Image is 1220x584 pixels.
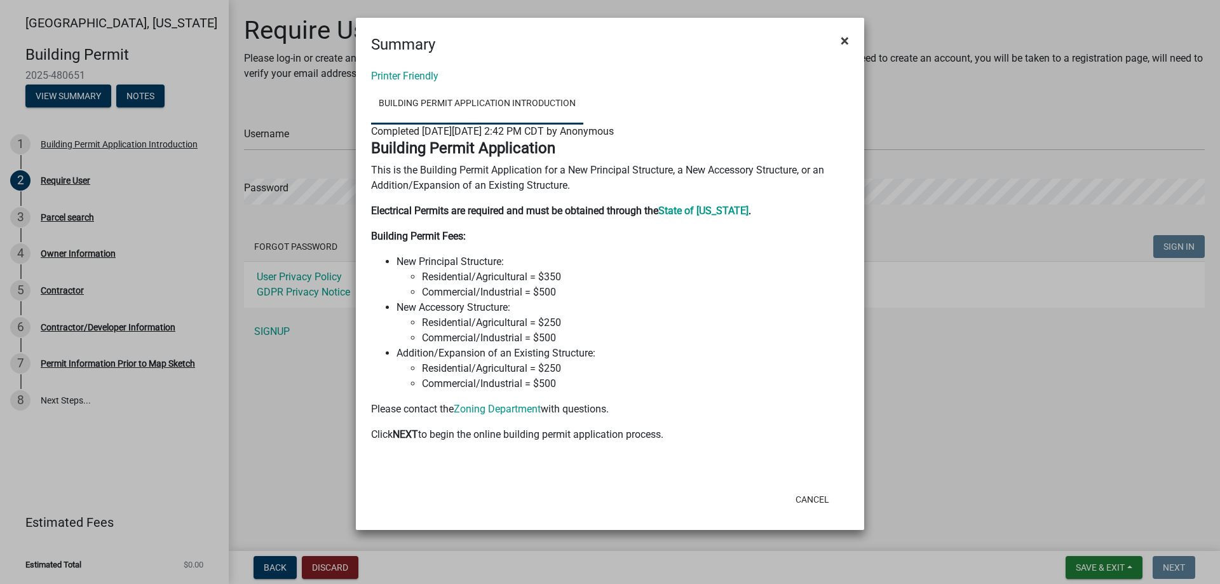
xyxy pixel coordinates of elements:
a: Zoning Department [454,403,541,415]
a: State of [US_STATE] [658,205,749,217]
li: Residential/Agricultural = $350 [422,269,849,285]
h4: Summary [371,33,435,56]
span: Completed [DATE][DATE] 2:42 PM CDT by Anonymous [371,125,614,137]
a: Building Permit Application Introduction [371,84,583,125]
li: Addition/Expansion of an Existing Structure: [396,346,849,391]
span: × [841,32,849,50]
p: This is the Building Permit Application for a New Principal Structure, a New Accessory Structure,... [371,163,849,193]
strong: Building Permit Application [371,139,555,157]
li: Residential/Agricultural = $250 [422,315,849,330]
strong: Building Permit Fees: [371,230,466,242]
p: Please contact the with questions. [371,402,849,417]
button: Close [830,23,859,58]
strong: NEXT [393,428,418,440]
p: Click to begin the online building permit application process. [371,427,849,442]
a: Printer Friendly [371,70,438,82]
li: New Accessory Structure: [396,300,849,346]
li: Residential/Agricultural = $250 [422,361,849,376]
li: Commercial/Industrial = $500 [422,285,849,300]
strong: Electrical Permits are required and must be obtained through the [371,205,658,217]
li: Commercial/Industrial = $500 [422,376,849,391]
li: New Principal Structure: [396,254,849,300]
button: Cancel [785,488,839,511]
li: Commercial/Industrial = $500 [422,330,849,346]
strong: . [749,205,751,217]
